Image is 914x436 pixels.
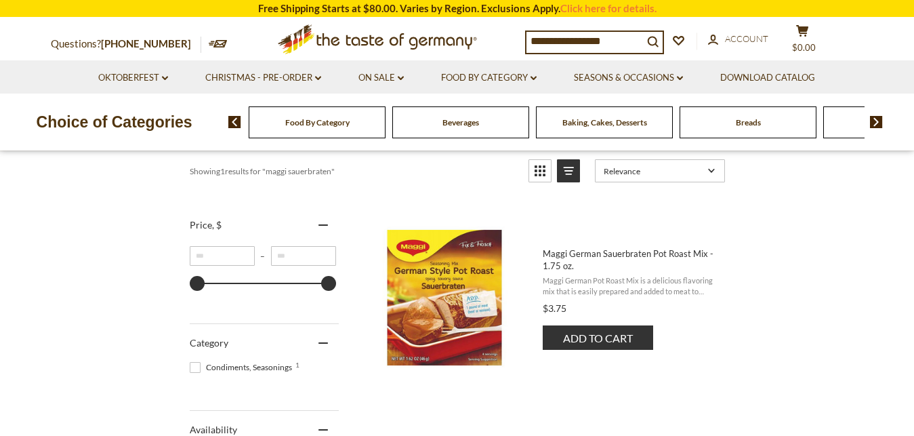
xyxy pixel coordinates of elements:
input: Maximum value [271,246,336,266]
span: $3.75 [543,302,566,314]
span: Price [190,219,222,231]
a: Click here for details. [560,2,657,14]
span: – [255,251,271,261]
input: Minimum value [190,246,255,266]
span: $0.00 [792,42,816,53]
a: [PHONE_NUMBER] [101,37,191,49]
b: 1 [220,166,225,176]
button: Add to cart [543,325,653,350]
a: Seasons & Occasions [574,71,683,85]
a: Account [708,32,768,47]
a: On Sale [358,71,404,85]
span: Availability [190,424,237,435]
a: View list mode [557,159,580,182]
a: Baking, Cakes, Desserts [562,117,647,127]
img: previous arrow [228,116,241,128]
a: Maggi German Sauerbraten Pot Roast Mix - 1.75 oz. [360,213,715,384]
span: , $ [212,219,222,231]
p: Questions? [51,35,201,53]
a: Beverages [442,117,479,127]
a: Breads [736,117,761,127]
div: Showing results for " " [190,159,518,182]
span: Category [190,337,228,349]
span: Account [725,33,768,44]
span: Relevance [604,166,703,176]
a: Food By Category [285,117,350,127]
span: Maggi German Sauerbraten Pot Roast Mix - 1.75 oz. [543,247,715,272]
span: Maggi German Pot Roast Mix is a delicious flavoring mix that is easily prepared and added to meat... [543,275,715,296]
a: Christmas - PRE-ORDER [205,71,321,85]
img: Maggi German Sauerbraten Pot Roast Mix [360,213,529,382]
a: View grid mode [528,159,552,182]
span: 1 [295,361,299,368]
span: Condiments, Seasonings [190,361,296,374]
button: $0.00 [783,24,823,58]
a: Download Catalog [720,71,815,85]
a: Food By Category [441,71,537,85]
a: Sort options [595,159,725,182]
a: Oktoberfest [98,71,168,85]
img: next arrow [870,116,883,128]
